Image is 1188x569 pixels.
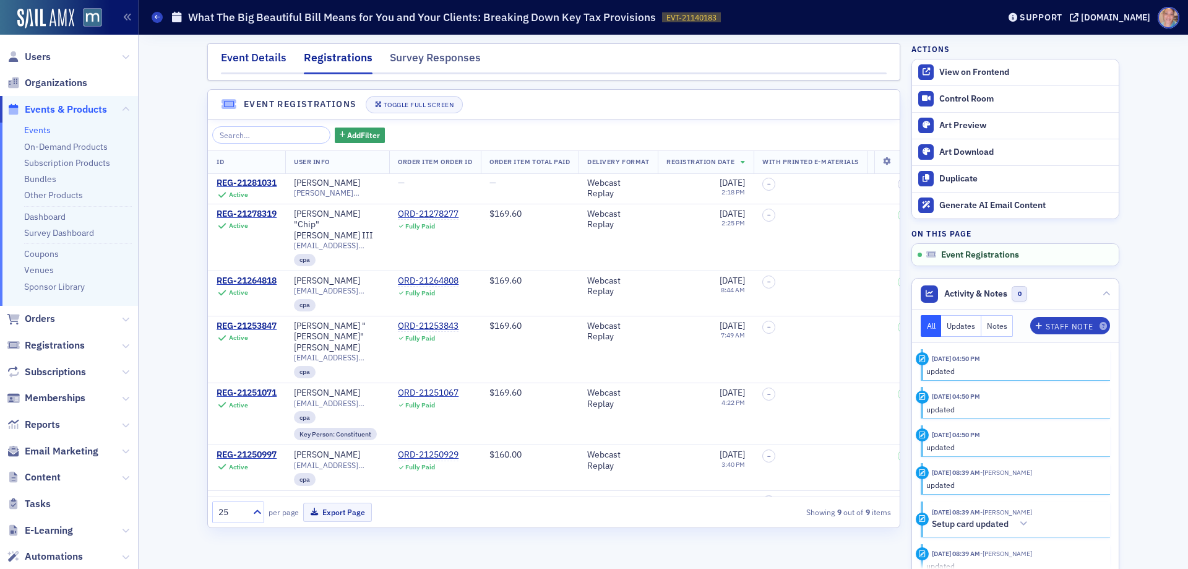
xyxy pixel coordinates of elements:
[217,157,224,166] span: ID
[398,450,458,461] a: ORD-21250929
[294,399,381,408] span: [EMAIL_ADDRESS][DOMAIN_NAME]
[7,445,98,458] a: Email Marketing
[24,227,94,238] a: Survey Dashboard
[24,157,110,168] a: Subscription Products
[587,157,649,166] span: Delivery Format
[762,157,859,166] span: With Printed E-Materials
[926,404,1101,415] div: updated
[674,506,892,518] div: Showing out of items
[25,365,86,379] span: Subscriptions
[721,188,745,196] time: 2:18 PM
[347,129,380,141] span: Add Filter
[17,9,74,28] img: SailAMX
[7,524,73,537] a: E-Learning
[1081,12,1150,23] div: [DOMAIN_NAME]
[939,120,1113,131] div: Art Preview
[212,126,330,144] input: Search…
[366,96,463,113] button: Toggle Full Screen
[7,103,107,116] a: Events & Products
[981,315,1014,337] button: Notes
[912,112,1119,139] a: Art Preview
[721,460,745,469] time: 3:40 PM
[7,497,51,511] a: Tasks
[229,334,248,342] div: Active
[294,276,360,287] a: [PERSON_NAME]
[926,365,1101,376] div: updated
[587,209,649,230] div: Webcast Replay
[25,76,87,90] span: Organizations
[939,173,1113,185] div: Duplicate
[944,287,1007,300] span: Activity & Notes
[294,411,316,423] div: cpa
[916,352,929,365] div: Update
[926,441,1101,453] div: updated
[405,222,435,230] div: Fully Paid
[294,388,360,399] a: [PERSON_NAME]
[25,391,85,405] span: Memberships
[398,276,458,287] a: ORD-21264808
[932,549,980,558] time: 8/4/2025 08:39 AM
[294,157,330,166] span: User Info
[25,524,73,537] span: E-Learning
[294,209,381,241] a: [PERSON_NAME] "Chip" [PERSON_NAME] III
[384,102,454,108] div: Toggle Full Screen
[939,147,1113,158] div: Art Download
[489,177,496,188] span: —
[24,281,85,292] a: Sponsor Library
[489,387,522,398] span: $169.60
[398,388,458,399] a: ORD-21251067
[229,463,248,471] div: Active
[7,391,85,405] a: Memberships
[718,495,743,506] span: [DATE]
[912,192,1119,219] button: Generate AI Email Content
[912,165,1119,192] button: Duplicate
[398,321,458,332] a: ORD-21253843
[932,354,980,363] time: 8/21/2025 04:50 PM
[303,503,372,522] button: Export Page
[294,353,381,362] span: [EMAIL_ADDRESS][DOMAIN_NAME]
[912,86,1119,112] a: Control Room
[7,76,87,90] a: Organizations
[217,388,277,399] div: REG-21251071
[916,391,929,404] div: Update
[294,188,381,198] span: [PERSON_NAME][EMAIL_ADDRESS][DOMAIN_NAME]
[721,398,745,407] time: 4:22 PM
[489,208,522,219] span: $169.60
[24,141,108,152] a: On-Demand Products
[932,518,1032,531] button: Setup card updated
[7,50,51,64] a: Users
[25,339,85,352] span: Registrations
[926,479,1101,490] div: updated
[74,8,102,29] a: View Homepage
[587,276,649,297] div: Webcast Replay
[294,178,360,189] a: [PERSON_NAME]
[939,93,1113,105] div: Control Room
[25,312,55,326] span: Orders
[217,321,277,332] div: REG-21253847
[217,450,277,461] a: REG-21250997
[941,315,981,337] button: Updates
[980,508,1032,516] span: Dee Sullivan
[720,208,745,219] span: [DATE]
[587,178,649,199] div: Webcast Replay
[911,43,950,54] h4: Actions
[217,276,277,287] a: REG-21264818
[294,473,316,485] div: cpa
[405,334,435,342] div: Fully Paid
[294,366,316,378] div: cpa
[912,59,1119,85] a: View on Frontend
[25,497,51,511] span: Tasks
[294,321,381,354] a: [PERSON_NAME] "[PERSON_NAME]" [PERSON_NAME]
[304,50,372,74] div: Registrations
[25,445,98,458] span: Email Marketing
[932,430,980,439] time: 8/21/2025 04:50 PM
[767,323,771,331] span: –
[398,157,472,166] span: Order Item Order ID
